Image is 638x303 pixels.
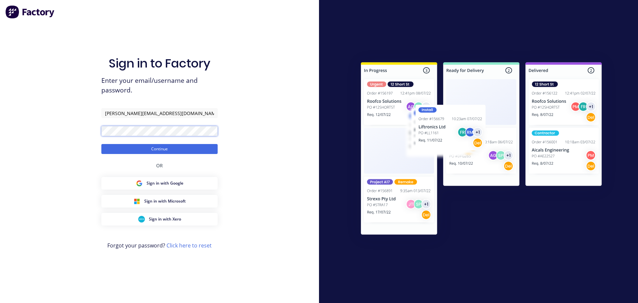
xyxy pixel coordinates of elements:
[101,213,218,226] button: Xero Sign inSign in with Xero
[5,5,55,19] img: Factory
[109,56,210,71] h1: Sign in to Factory
[138,216,145,223] img: Xero Sign in
[149,216,181,222] span: Sign in with Xero
[101,76,218,95] span: Enter your email/username and password.
[101,195,218,208] button: Microsoft Sign inSign in with Microsoft
[107,241,212,249] span: Forgot your password?
[101,108,218,118] input: Email/Username
[136,180,143,187] img: Google Sign in
[144,198,186,204] span: Sign in with Microsoft
[346,49,616,250] img: Sign in
[101,144,218,154] button: Continue
[101,177,218,190] button: Google Sign inSign in with Google
[134,198,140,205] img: Microsoft Sign in
[147,180,183,186] span: Sign in with Google
[156,154,163,177] div: OR
[166,242,212,249] a: Click here to reset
